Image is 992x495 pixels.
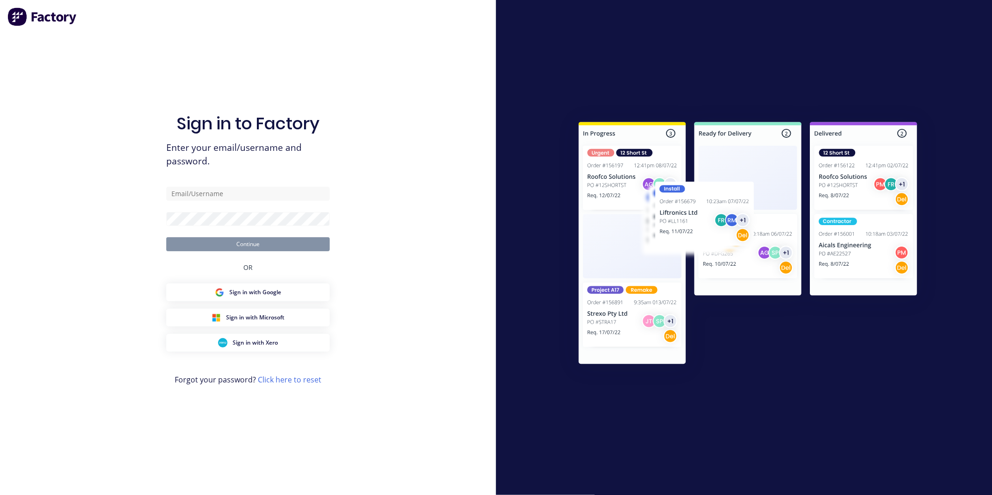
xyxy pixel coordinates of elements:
button: Microsoft Sign inSign in with Microsoft [166,309,330,326]
img: Microsoft Sign in [212,313,221,322]
input: Email/Username [166,187,330,201]
span: Forgot your password? [175,374,321,385]
span: Enter your email/username and password. [166,141,330,168]
img: Factory [7,7,78,26]
button: Google Sign inSign in with Google [166,283,330,301]
img: Xero Sign in [218,338,227,347]
a: Click here to reset [258,375,321,385]
span: Sign in with Xero [233,339,278,347]
span: Sign in with Google [230,288,282,297]
div: OR [243,251,253,283]
span: Sign in with Microsoft [227,313,285,322]
img: Google Sign in [215,288,224,297]
img: Sign in [558,103,938,386]
h1: Sign in to Factory [177,113,319,134]
button: Xero Sign inSign in with Xero [166,334,330,352]
button: Continue [166,237,330,251]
